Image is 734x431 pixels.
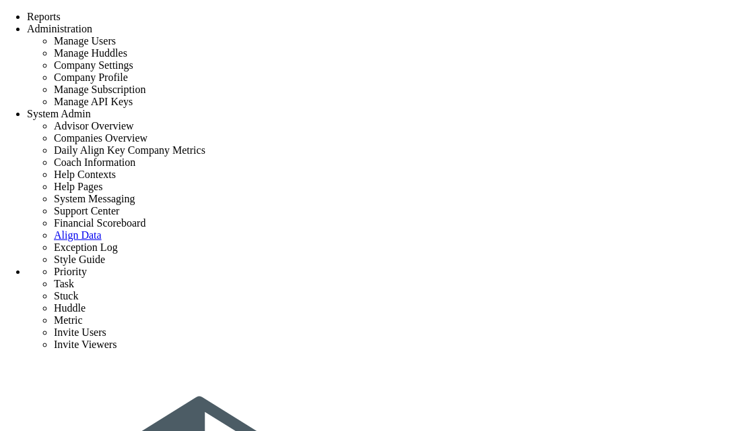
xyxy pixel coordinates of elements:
[54,241,118,253] span: Exception Log
[54,326,106,338] span: Invite Users
[54,156,135,168] span: Coach Information
[54,229,102,241] a: Align Data
[54,217,145,229] span: Financial Scoreboard
[54,181,102,192] span: Help Pages
[54,278,74,289] span: Task
[27,11,61,22] span: Reports
[54,96,133,107] span: Manage API Keys
[54,132,147,144] span: Companies Overview
[54,254,105,265] span: Style Guide
[54,302,86,314] span: Huddle
[54,59,133,71] span: Company Settings
[54,169,116,180] span: Help Contexts
[54,144,205,156] span: Daily Align Key Company Metrics
[54,339,116,350] span: Invite Viewers
[54,205,119,217] span: Support Center
[27,108,91,119] span: System Admin
[54,290,78,301] span: Stuck
[54,193,135,204] span: System Messaging
[54,266,87,277] span: Priority
[27,23,92,34] span: Administration
[54,35,116,47] span: Manage Users
[54,47,127,59] span: Manage Huddles
[54,71,128,83] span: Company Profile
[54,120,134,132] span: Advisor Overview
[54,84,145,95] span: Manage Subscription
[54,314,83,326] span: Metric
